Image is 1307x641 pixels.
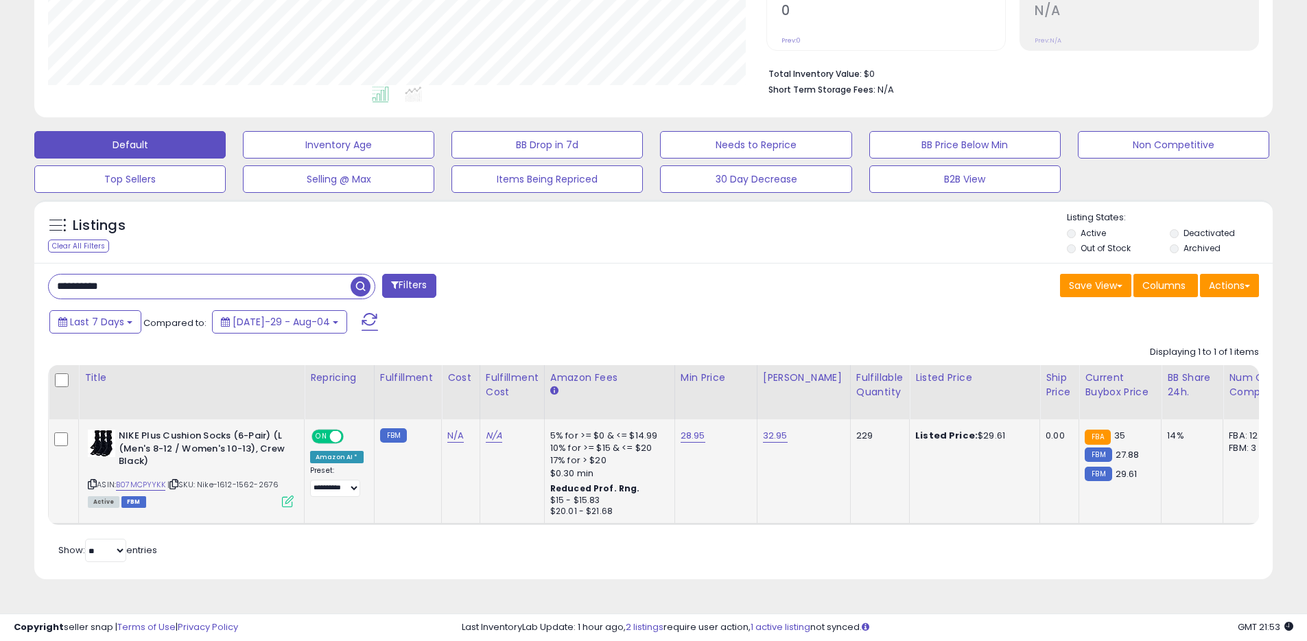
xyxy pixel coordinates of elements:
[550,430,664,442] div: 5% for >= $0 & <= $14.99
[1167,371,1217,399] div: BB Share 24h.
[1229,442,1274,454] div: FBM: 3
[243,131,434,159] button: Inventory Age
[1085,447,1111,462] small: FBM
[1133,274,1198,297] button: Columns
[1081,227,1106,239] label: Active
[486,371,539,399] div: Fulfillment Cost
[14,620,64,633] strong: Copyright
[878,83,894,96] span: N/A
[550,495,664,506] div: $15 - $15.83
[88,496,119,508] span: All listings currently available for purchase on Amazon
[1046,430,1068,442] div: 0.00
[660,165,851,193] button: 30 Day Decrease
[550,467,664,480] div: $0.30 min
[1167,430,1212,442] div: 14%
[1229,430,1274,442] div: FBA: 12
[310,371,368,385] div: Repricing
[550,482,640,494] b: Reduced Prof. Rng.
[856,371,904,399] div: Fulfillable Quantity
[869,165,1061,193] button: B2B View
[88,430,115,457] img: 41ZWDjEMu-L._SL40_.jpg
[34,165,226,193] button: Top Sellers
[88,430,294,506] div: ASIN:
[486,429,502,443] a: N/A
[763,371,845,385] div: [PERSON_NAME]
[14,621,238,634] div: seller snap | |
[212,310,347,334] button: [DATE]-29 - Aug-04
[1067,211,1273,224] p: Listing States:
[915,429,978,442] b: Listed Price:
[1200,274,1259,297] button: Actions
[1085,371,1155,399] div: Current Buybox Price
[382,274,436,298] button: Filters
[781,36,801,45] small: Prev: 0
[447,371,474,385] div: Cost
[550,506,664,517] div: $20.01 - $21.68
[313,431,330,443] span: ON
[1085,467,1111,481] small: FBM
[768,68,862,80] b: Total Inventory Value:
[763,429,788,443] a: 32.95
[310,466,364,497] div: Preset:
[116,479,165,491] a: B07MCPYYKK
[869,131,1061,159] button: BB Price Below Min
[447,429,464,443] a: N/A
[1184,227,1235,239] label: Deactivated
[768,65,1249,81] li: $0
[681,429,705,443] a: 28.95
[1060,274,1131,297] button: Save View
[1150,346,1259,359] div: Displaying 1 to 1 of 1 items
[550,454,664,467] div: 17% for > $20
[34,131,226,159] button: Default
[681,371,751,385] div: Min Price
[1035,3,1258,21] h2: N/A
[1035,36,1061,45] small: Prev: N/A
[1078,131,1269,159] button: Non Competitive
[1238,620,1293,633] span: 2025-08-13 21:53 GMT
[915,371,1034,385] div: Listed Price
[1116,467,1138,480] span: 29.61
[751,620,810,633] a: 1 active listing
[550,442,664,454] div: 10% for >= $15 & <= $20
[58,544,157,557] span: Show: entries
[550,385,558,397] small: Amazon Fees.
[178,620,238,633] a: Privacy Policy
[243,165,434,193] button: Selling @ Max
[380,428,407,443] small: FBM
[233,315,330,329] span: [DATE]-29 - Aug-04
[70,315,124,329] span: Last 7 Days
[660,131,851,159] button: Needs to Reprice
[342,431,364,443] span: OFF
[1114,429,1125,442] span: 35
[1085,430,1110,445] small: FBA
[915,430,1029,442] div: $29.61
[119,430,285,471] b: NIKE Plus Cushion Socks (6-Pair) (L (Men's 8-12 / Women's 10-13), Crew Black)
[49,310,141,334] button: Last 7 Days
[48,240,109,253] div: Clear All Filters
[550,371,669,385] div: Amazon Fees
[310,451,364,463] div: Amazon AI *
[84,371,298,385] div: Title
[626,620,663,633] a: 2 listings
[1116,448,1140,461] span: 27.88
[1229,371,1279,399] div: Num of Comp.
[1142,279,1186,292] span: Columns
[121,496,146,508] span: FBM
[781,3,1005,21] h2: 0
[143,316,207,329] span: Compared to:
[462,621,1293,634] div: Last InventoryLab Update: 1 hour ago, require user action, not synced.
[73,216,126,235] h5: Listings
[1046,371,1073,399] div: Ship Price
[768,84,875,95] b: Short Term Storage Fees:
[451,131,643,159] button: BB Drop in 7d
[380,371,436,385] div: Fulfillment
[856,430,899,442] div: 229
[1081,242,1131,254] label: Out of Stock
[117,620,176,633] a: Terms of Use
[167,479,279,490] span: | SKU: Nike-1612-1562-2676
[451,165,643,193] button: Items Being Repriced
[1184,242,1221,254] label: Archived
